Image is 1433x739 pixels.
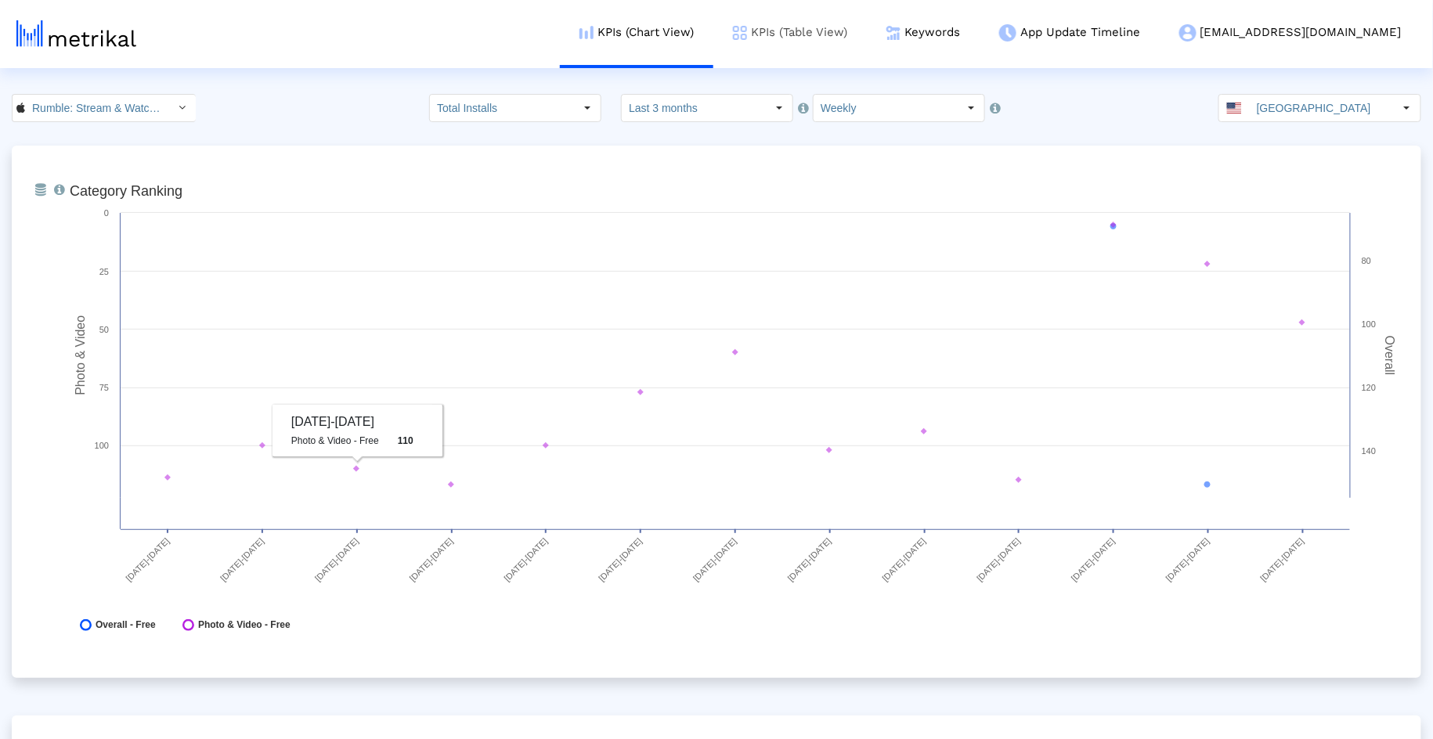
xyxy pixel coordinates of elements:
div: Select [958,95,984,121]
text: [DATE]-[DATE] [218,536,265,583]
text: [DATE]-[DATE] [597,536,644,583]
text: [DATE]-[DATE] [124,536,171,583]
img: my-account-menu-icon.png [1179,24,1197,41]
text: [DATE]-[DATE] [408,536,455,583]
span: Overall - Free [96,619,156,631]
tspan: Overall [1384,336,1397,376]
text: [DATE]-[DATE] [1070,536,1117,583]
img: kpi-chart-menu-icon.png [579,26,594,39]
text: 25 [99,267,109,276]
text: 140 [1362,446,1376,456]
img: kpi-table-menu-icon.png [733,26,747,40]
text: [DATE]-[DATE] [880,536,927,583]
div: Select [766,95,792,121]
img: app-update-menu-icon.png [999,24,1016,41]
text: [DATE]-[DATE] [1259,536,1306,583]
div: Select [1394,95,1420,121]
text: 80 [1362,256,1371,265]
text: 75 [99,383,109,392]
img: keywords.png [886,26,901,40]
tspan: Photo & Video [74,315,87,395]
text: 50 [99,325,109,334]
img: metrical-logo-light.png [16,20,136,47]
text: [DATE]-[DATE] [313,536,360,583]
tspan: Category Ranking [70,183,182,199]
div: Select [574,95,601,121]
text: 0 [104,208,109,218]
text: 100 [95,441,109,450]
span: Photo & Video - Free [198,619,291,631]
text: [DATE]-[DATE] [502,536,549,583]
div: Select [169,95,196,121]
text: [DATE]-[DATE] [975,536,1022,583]
text: [DATE]-[DATE] [786,536,833,583]
text: [DATE]-[DATE] [691,536,738,583]
text: 120 [1362,383,1376,392]
text: 100 [1362,319,1376,329]
text: [DATE]-[DATE] [1164,536,1211,583]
